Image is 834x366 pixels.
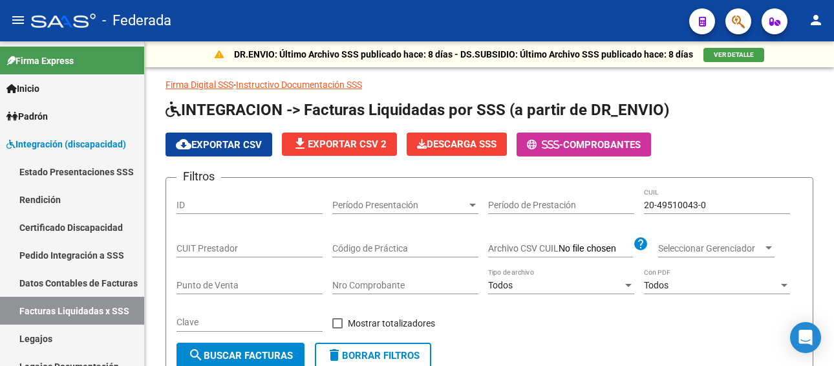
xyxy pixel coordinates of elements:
mat-icon: person [808,12,824,28]
p: - [166,78,813,92]
mat-icon: help [633,236,648,252]
app-download-masive: Descarga masiva de comprobantes (adjuntos) [407,133,507,156]
mat-icon: delete [326,347,342,363]
span: - Federada [102,6,171,35]
span: Descarga SSS [417,138,497,150]
span: Buscar Facturas [188,350,293,361]
button: Descarga SSS [407,133,507,156]
mat-icon: cloud_download [176,136,191,152]
span: Período Presentación [332,200,467,211]
button: Exportar CSV [166,133,272,156]
mat-icon: search [188,347,204,363]
span: Borrar Filtros [326,350,420,361]
p: DR.ENVIO: Último Archivo SSS publicado hace: 8 días - DS.SUBSIDIO: Último Archivo SSS publicado h... [234,47,693,61]
span: Todos [644,280,668,290]
span: Todos [488,280,513,290]
span: - [527,139,563,151]
div: Open Intercom Messenger [790,322,821,353]
span: VER DETALLE [714,51,754,58]
span: Exportar CSV 2 [292,138,387,150]
span: INTEGRACION -> Facturas Liquidadas por SSS (a partir de DR_ENVIO) [166,101,669,119]
span: Inicio [6,81,39,96]
span: Integración (discapacidad) [6,137,126,151]
mat-icon: file_download [292,136,308,151]
span: Padrón [6,109,48,124]
span: Mostrar totalizadores [348,316,435,331]
span: Exportar CSV [176,139,262,151]
mat-icon: menu [10,12,26,28]
span: Seleccionar Gerenciador [658,243,763,254]
span: Comprobantes [563,139,641,151]
h3: Filtros [176,167,221,186]
button: Exportar CSV 2 [282,133,397,156]
input: Archivo CSV CUIL [559,243,633,255]
button: -Comprobantes [517,133,651,156]
a: Instructivo Documentación SSS [236,80,362,90]
button: VER DETALLE [703,48,764,62]
a: Firma Digital SSS [166,80,233,90]
span: Firma Express [6,54,74,68]
span: Archivo CSV CUIL [488,243,559,253]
